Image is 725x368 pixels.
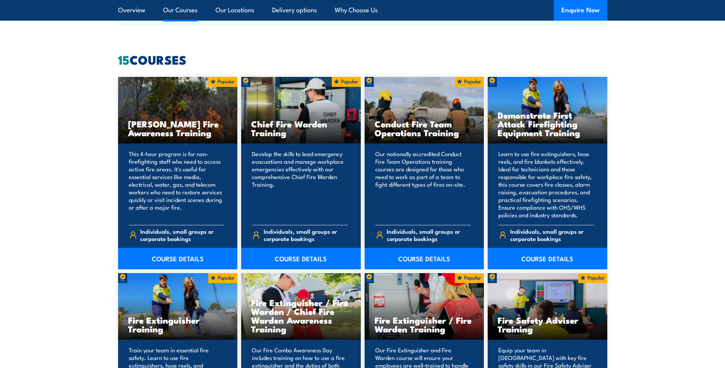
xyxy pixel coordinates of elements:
strong: 15 [118,50,130,69]
span: Individuals, small groups or corporate bookings [387,228,471,242]
a: COURSE DETAILS [241,248,361,269]
h2: COURSES [118,54,607,65]
p: Develop the skills to lead emergency evacuations and manage workplace emergencies effectively wit... [252,150,348,219]
h3: Fire Safety Adviser Training [498,316,597,333]
p: This 4-hour program is for non-firefighting staff who need to access active fire areas. It's usef... [129,150,225,219]
p: Our nationally accredited Conduct Fire Team Operations training courses are designed for those wh... [375,150,471,219]
a: COURSE DETAILS [365,248,484,269]
h3: Fire Extinguisher / Fire Warden Training [375,316,474,333]
h3: Demonstrate First Attack Firefighting Equipment Training [498,111,597,137]
h3: Fire Extinguisher / Fire Warden / Chief Fire Warden Awareness Training [251,298,351,333]
a: COURSE DETAILS [488,248,607,269]
span: Individuals, small groups or corporate bookings [510,228,594,242]
p: Learn to use fire extinguishers, hose reels, and fire blankets effectively. Ideal for technicians... [498,150,594,219]
h3: [PERSON_NAME] Fire Awareness Training [128,119,228,137]
h3: Chief Fire Warden Training [251,119,351,137]
h3: Conduct Fire Team Operations Training [375,119,474,137]
a: COURSE DETAILS [118,248,238,269]
span: Individuals, small groups or corporate bookings [264,228,348,242]
span: Individuals, small groups or corporate bookings [140,228,224,242]
h3: Fire Extinguisher Training [128,316,228,333]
